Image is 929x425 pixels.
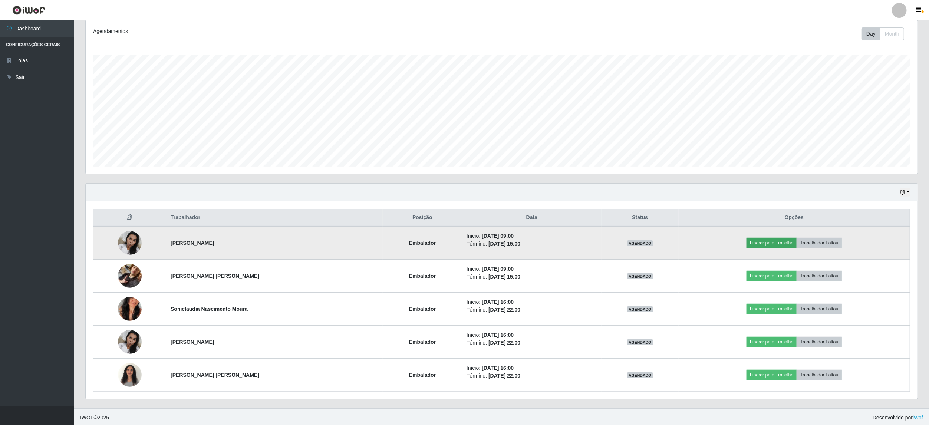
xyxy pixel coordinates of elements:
[627,240,653,246] span: AGENDADO
[488,241,520,247] time: [DATE] 15:00
[467,339,597,347] li: Término:
[747,238,797,248] button: Liberar para Trabalho
[488,274,520,280] time: [DATE] 15:00
[482,365,514,371] time: [DATE] 16:00
[488,340,520,346] time: [DATE] 22:00
[171,273,259,279] strong: [PERSON_NAME] [PERSON_NAME]
[482,266,514,272] time: [DATE] 09:00
[747,337,797,347] button: Liberar para Trabalho
[482,332,514,338] time: [DATE] 16:00
[467,306,597,314] li: Término:
[118,255,142,297] img: 1746137035035.jpeg
[171,306,248,312] strong: Soniclaudia Nascimento Moura
[913,415,923,421] a: iWof
[482,299,514,305] time: [DATE] 16:00
[467,273,597,281] li: Término:
[171,339,214,345] strong: [PERSON_NAME]
[488,307,520,313] time: [DATE] 22:00
[467,232,597,240] li: Início:
[797,370,841,380] button: Trabalhador Faltou
[383,209,462,227] th: Posição
[679,209,910,227] th: Opções
[171,372,259,378] strong: [PERSON_NAME] [PERSON_NAME]
[118,326,142,358] img: 1730308333367.jpeg
[747,271,797,281] button: Liberar para Trabalho
[880,27,904,40] button: Month
[467,372,597,380] li: Término:
[797,271,841,281] button: Trabalhador Faltou
[409,306,436,312] strong: Embalador
[93,27,427,35] div: Agendamentos
[118,359,142,391] img: 1739233492617.jpeg
[12,6,45,15] img: CoreUI Logo
[797,238,841,248] button: Trabalhador Faltou
[797,337,841,347] button: Trabalhador Faltou
[409,273,436,279] strong: Embalador
[166,209,383,227] th: Trabalhador
[80,415,94,421] span: IWOF
[467,240,597,248] li: Término:
[409,372,436,378] strong: Embalador
[747,370,797,380] button: Liberar para Trabalho
[862,27,904,40] div: First group
[467,298,597,306] li: Início:
[409,339,436,345] strong: Embalador
[488,373,520,379] time: [DATE] 22:00
[627,339,653,345] span: AGENDADO
[467,364,597,372] li: Início:
[409,240,436,246] strong: Embalador
[862,27,880,40] button: Day
[602,209,679,227] th: Status
[171,240,214,246] strong: [PERSON_NAME]
[862,27,910,40] div: Toolbar with button groups
[482,233,514,239] time: [DATE] 09:00
[627,306,653,312] span: AGENDADO
[627,273,653,279] span: AGENDADO
[118,288,142,330] img: 1715895130415.jpeg
[873,414,923,422] span: Desenvolvido por
[118,227,142,258] img: 1730308333367.jpeg
[797,304,841,314] button: Trabalhador Faltou
[462,209,602,227] th: Data
[467,331,597,339] li: Início:
[80,414,111,422] span: © 2025 .
[627,372,653,378] span: AGENDADO
[747,304,797,314] button: Liberar para Trabalho
[467,265,597,273] li: Início:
